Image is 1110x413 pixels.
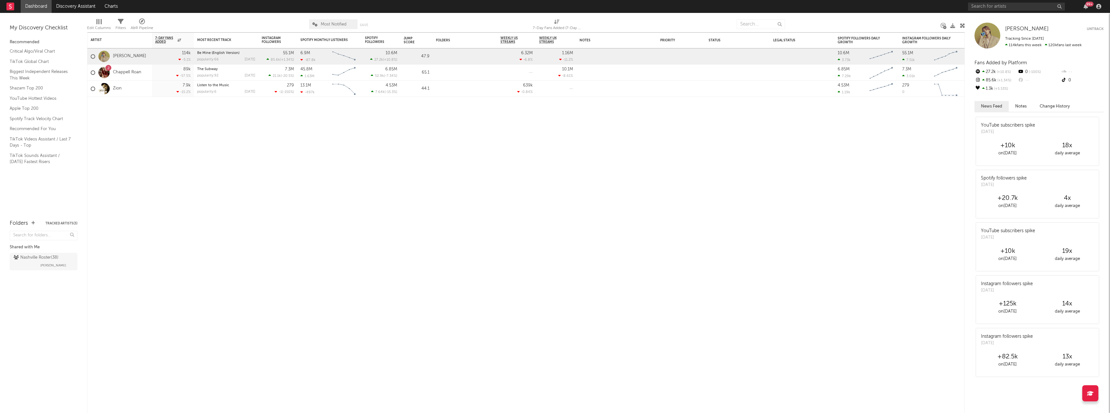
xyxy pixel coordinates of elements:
[197,74,218,77] div: popularity: 92
[867,81,896,97] svg: Chart title
[182,51,191,55] div: 114k
[981,175,1027,182] div: Spotify followers spike
[1033,101,1076,112] button: Change History
[559,57,573,62] div: -11.2 %
[245,74,255,77] div: [DATE]
[1037,353,1097,361] div: 13 x
[1037,308,1097,315] div: daily average
[282,74,293,78] span: -20.5 %
[370,57,397,62] div: ( )
[14,254,58,262] div: Nashville Roster ( 38 )
[660,38,686,42] div: Priority
[867,65,896,81] svg: Chart title
[87,16,111,35] div: Edit Columns
[978,300,1037,308] div: +125k
[177,90,191,94] div: -15.2 %
[116,16,126,35] div: Filters
[300,83,311,88] div: 13.1M
[1005,26,1049,32] a: [PERSON_NAME]
[197,58,219,61] div: popularity: 66
[113,86,122,91] a: Zion
[371,74,397,78] div: ( )
[838,58,851,62] div: 3.73k
[978,202,1037,210] div: on [DATE]
[709,38,751,42] div: Status
[262,36,284,44] div: Instagram Followers
[981,333,1033,340] div: Instagram followers spike
[116,24,126,32] div: Filters
[300,51,310,55] div: 6.9M
[10,125,71,132] a: Recommended For You
[931,81,960,97] svg: Chart title
[1017,68,1060,76] div: 0
[981,228,1035,234] div: YouTube subscribers spike
[968,3,1065,11] input: Search for artists
[371,90,397,94] div: ( )
[283,51,294,55] div: 55.1M
[520,57,533,62] div: -6.8 %
[974,85,1017,93] div: 1.3k
[1087,26,1104,32] button: Untrack
[931,65,960,81] svg: Chart title
[1005,37,1044,41] span: Tracking Since: [DATE]
[245,90,255,94] div: [DATE]
[176,74,191,78] div: -57.5 %
[287,83,294,88] div: 279
[300,67,312,71] div: 45.8M
[902,90,904,94] div: 0
[978,247,1037,255] div: +10k
[1037,202,1097,210] div: daily average
[10,48,71,55] a: Critical Algo/Viral Chart
[562,51,573,55] div: 1.16M
[360,23,368,27] button: Save
[183,67,191,71] div: 89k
[978,353,1037,361] div: +82.5k
[974,76,1017,85] div: 85.6k
[197,67,255,71] div: The Subway
[838,67,850,71] div: 6.85M
[329,48,358,65] svg: Chart title
[385,67,397,71] div: 6.85M
[275,90,294,94] div: ( )
[155,36,176,44] span: 7-Day Fans Added
[329,65,358,81] svg: Chart title
[386,51,397,55] div: 10.6M
[131,16,153,35] div: A&R Pipeline
[10,115,71,122] a: Spotify Track Velocity Chart
[300,74,314,78] div: 1.63M
[329,81,358,97] svg: Chart title
[374,58,383,62] span: 27.2k
[268,74,294,78] div: ( )
[981,234,1035,241] div: [DATE]
[996,79,1011,82] span: +1.34 %
[40,262,66,269] span: [PERSON_NAME]
[10,152,71,165] a: TikTok Sounds Assistant / [DATE] Fastest Risers
[197,67,218,71] a: The Subway
[902,67,911,71] div: 7.3M
[183,83,191,88] div: 7.9k
[1037,247,1097,255] div: 19 x
[45,222,77,225] button: Tracked Artists(3)
[1037,361,1097,368] div: daily average
[386,90,396,94] span: -15.3 %
[978,194,1037,202] div: +20.7k
[283,90,293,94] span: -150 %
[1061,76,1104,85] div: 0
[1037,300,1097,308] div: 14 x
[10,85,71,92] a: Shazam Top 200
[978,255,1037,263] div: on [DATE]
[285,67,294,71] div: 7.3M
[1037,255,1097,263] div: daily average
[517,90,533,94] div: -0.84 %
[10,68,71,81] a: Biggest Independent Releases This Week
[838,51,849,55] div: 10.6M
[1061,68,1104,76] div: --
[1005,43,1082,47] span: 120k fans last week
[245,58,255,61] div: [DATE]
[902,58,915,62] div: 7.51k
[1037,142,1097,150] div: 18 x
[1009,101,1033,112] button: Notes
[178,57,191,62] div: -5.1 %
[10,38,77,46] div: Recommended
